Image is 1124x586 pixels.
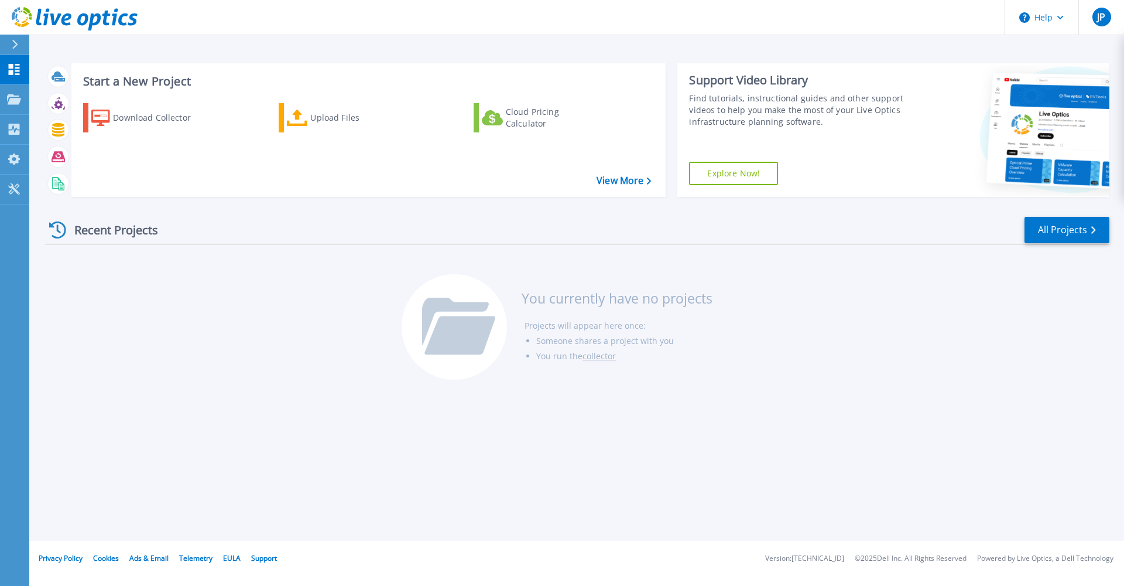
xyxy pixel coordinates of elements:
div: Upload Files [310,106,404,130]
li: You run the [536,349,712,364]
a: Explore Now! [689,162,778,185]
a: Ads & Email [129,553,169,563]
a: Cookies [93,553,119,563]
a: Support [251,553,277,563]
a: collector [582,350,616,362]
li: Someone shares a project with you [536,333,712,349]
a: Privacy Policy [39,553,83,563]
span: JP [1097,12,1105,22]
div: Recent Projects [45,216,174,244]
li: © 2025 Dell Inc. All Rights Reserved [855,555,967,563]
a: Cloud Pricing Calculator [474,103,604,132]
a: All Projects [1024,217,1109,243]
li: Version: [TECHNICAL_ID] [765,555,844,563]
a: Download Collector [83,103,214,132]
li: Projects will appear here once: [525,318,712,333]
a: Telemetry [179,553,213,563]
div: Support Video Library [689,73,909,88]
h3: Start a New Project [83,75,651,88]
li: Powered by Live Optics, a Dell Technology [977,555,1113,563]
a: EULA [223,553,241,563]
div: Find tutorials, instructional guides and other support videos to help you make the most of your L... [689,93,909,128]
h3: You currently have no projects [522,292,712,305]
a: Upload Files [279,103,409,132]
div: Download Collector [113,106,207,130]
div: Cloud Pricing Calculator [506,106,599,130]
a: View More [597,175,651,186]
